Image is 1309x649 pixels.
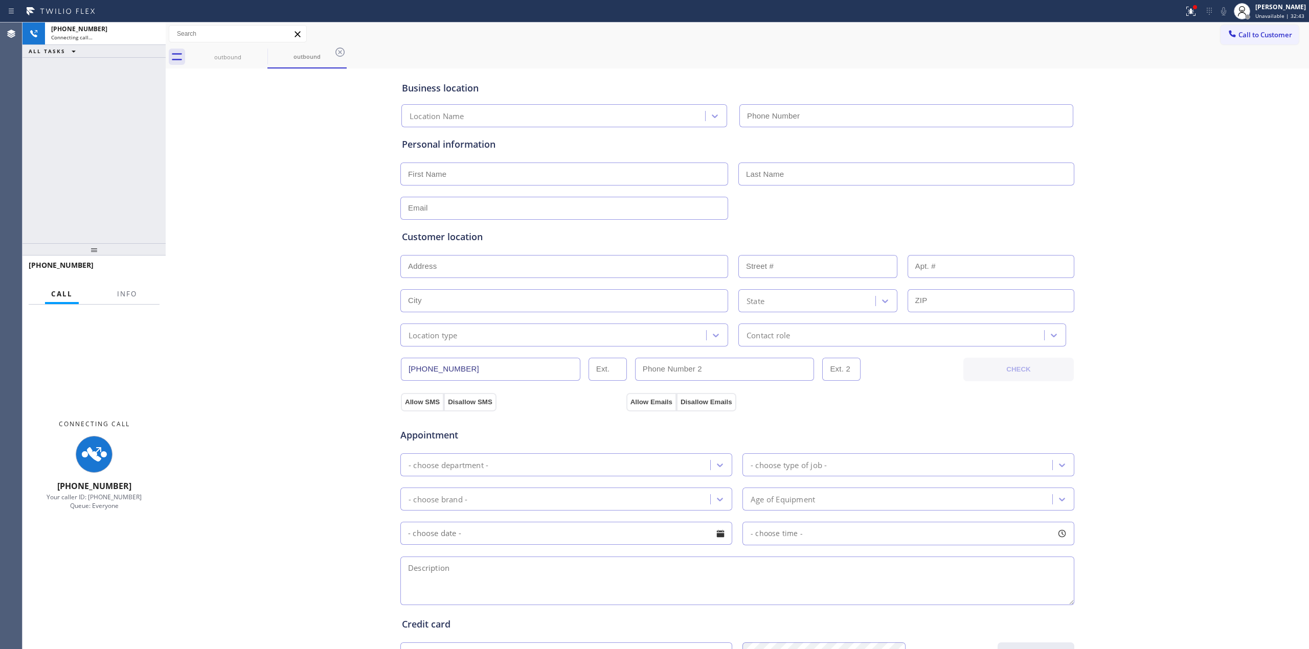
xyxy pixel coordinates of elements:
[29,260,94,270] span: [PHONE_NUMBER]
[738,163,1074,186] input: Last Name
[747,295,764,307] div: State
[401,393,444,411] button: Allow SMS
[409,329,458,341] div: Location type
[747,329,790,341] div: Contact role
[111,284,143,304] button: Info
[402,137,1073,151] div: Personal information
[402,617,1073,631] div: Credit card
[1238,30,1292,39] span: Call to Customer
[1255,12,1304,19] span: Unavailable | 32:43
[169,26,306,42] input: Search
[751,493,815,505] div: Age of Equipment
[400,255,728,278] input: Address
[963,358,1074,381] button: CHECK
[22,45,86,57] button: ALL TASKS
[751,459,827,471] div: - choose type of job -
[402,81,1073,95] div: Business location
[400,197,728,220] input: Email
[908,289,1075,312] input: ZIP
[444,393,496,411] button: Disallow SMS
[51,34,93,41] span: Connecting call…
[635,358,815,381] input: Phone Number 2
[822,358,861,381] input: Ext. 2
[189,53,266,61] div: outbound
[268,53,346,60] div: outbound
[401,358,580,381] input: Phone Number
[409,459,488,471] div: - choose department -
[626,393,676,411] button: Allow Emails
[409,493,467,505] div: - choose brand -
[410,110,464,122] div: Location Name
[29,48,65,55] span: ALL TASKS
[402,230,1073,244] div: Customer location
[589,358,627,381] input: Ext.
[400,428,624,442] span: Appointment
[739,104,1073,127] input: Phone Number
[51,25,107,33] span: [PHONE_NUMBER]
[117,289,137,298] span: Info
[751,528,803,538] span: - choose time -
[57,480,131,492] span: [PHONE_NUMBER]
[1255,3,1306,11] div: [PERSON_NAME]
[676,393,736,411] button: Disallow Emails
[47,493,142,510] span: Your caller ID: [PHONE_NUMBER] Queue: Everyone
[51,289,73,298] span: Call
[45,284,79,304] button: Call
[400,522,732,545] input: - choose date -
[400,289,728,312] input: City
[59,420,130,428] span: Connecting Call
[400,163,728,186] input: First Name
[1221,25,1299,44] button: Call to Customer
[908,255,1075,278] input: Apt. #
[1216,4,1231,18] button: Mute
[738,255,897,278] input: Street #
